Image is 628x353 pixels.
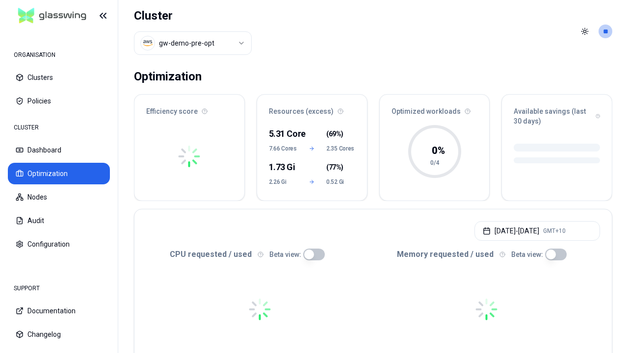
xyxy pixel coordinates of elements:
button: [DATE]-[DATE]GMT+10 [474,221,600,241]
span: 77% [329,162,341,172]
tspan: 0 % [431,145,445,156]
div: 1.73 Gi [269,160,298,174]
span: 2.26 Gi [269,178,298,186]
div: ORGANISATION [8,45,110,65]
p: Beta view: [511,250,543,259]
span: ( ) [326,162,343,172]
button: Clusters [8,67,110,88]
p: Beta view: [269,250,301,259]
div: Available savings (last 30 days) [502,95,612,132]
span: 7.66 Cores [269,145,298,152]
h1: Cluster [134,8,252,24]
button: Nodes [8,186,110,208]
span: 2.35 Cores [326,145,355,152]
div: CPU requested / used [146,249,373,260]
div: CLUSTER [8,118,110,137]
button: Documentation [8,300,110,322]
div: SUPPORT [8,278,110,298]
button: Dashboard [8,139,110,161]
span: GMT+10 [543,227,566,235]
div: Optimized workloads [380,95,490,122]
img: aws [143,38,153,48]
span: 0.52 Gi [326,178,355,186]
button: Select a value [134,31,252,55]
div: Optimization [134,67,202,86]
div: 5.31 Core [269,127,298,141]
button: Policies [8,90,110,112]
tspan: 0/4 [430,159,439,166]
div: gw-demo-pre-opt [159,38,214,48]
span: 69% [329,129,341,139]
div: Resources (excess) [257,95,367,122]
button: Audit [8,210,110,231]
div: Memory requested / used [373,249,601,260]
span: ( ) [326,129,343,139]
button: Optimization [8,163,110,184]
button: Configuration [8,233,110,255]
button: Changelog [8,324,110,345]
div: Efficiency score [134,95,244,122]
img: GlassWing [14,4,90,27]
